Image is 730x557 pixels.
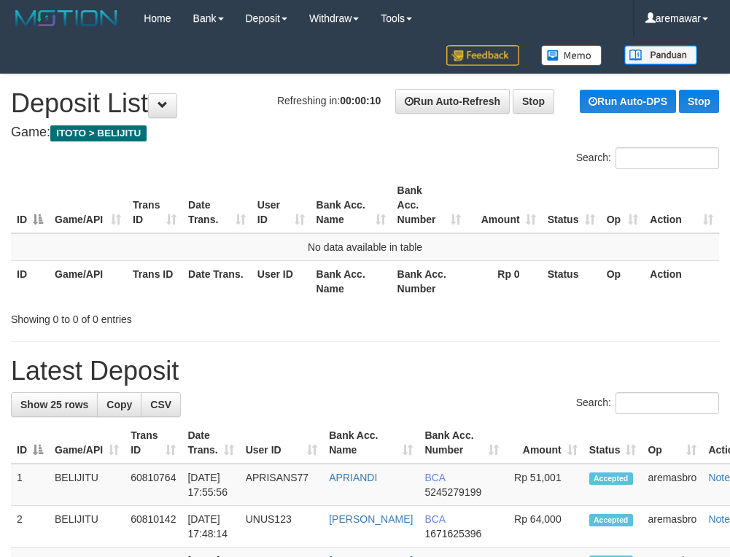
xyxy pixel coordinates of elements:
[424,486,481,498] span: Copy 5245279199 to clipboard
[467,177,542,233] th: Amount: activate to sort column ascending
[11,125,719,140] h4: Game:
[240,422,324,464] th: User ID: activate to sort column ascending
[11,233,719,261] td: No data available in table
[182,177,252,233] th: Date Trans.: activate to sort column ascending
[580,90,676,113] a: Run Auto-DPS
[644,260,719,302] th: Action
[424,513,445,525] span: BCA
[49,464,125,506] td: BELIJITU
[49,506,125,548] td: BELIJITU
[11,260,49,302] th: ID
[311,177,392,233] th: Bank Acc. Name: activate to sort column ascending
[392,260,467,302] th: Bank Acc. Number
[311,260,392,302] th: Bank Acc. Name
[240,506,324,548] td: UNUS123
[11,392,98,417] a: Show 25 rows
[505,422,583,464] th: Amount: activate to sort column ascending
[20,399,88,410] span: Show 25 rows
[642,422,702,464] th: Op: activate to sort column ascending
[97,392,141,417] a: Copy
[329,472,377,483] a: APRIANDI
[11,89,719,118] h1: Deposit List
[542,260,601,302] th: Status
[252,260,311,302] th: User ID
[127,260,182,302] th: Trans ID
[11,357,719,386] h1: Latest Deposit
[446,45,519,66] img: Feedback.jpg
[513,89,554,114] a: Stop
[127,177,182,233] th: Trans ID: activate to sort column ascending
[616,392,719,414] input: Search:
[644,177,719,233] th: Action: activate to sort column ascending
[576,147,719,169] label: Search:
[467,260,542,302] th: Rp 0
[49,422,125,464] th: Game/API: activate to sort column ascending
[708,513,730,525] a: Note
[424,528,481,540] span: Copy 1671625396 to clipboard
[679,90,719,113] a: Stop
[616,147,719,169] input: Search:
[182,422,239,464] th: Date Trans.: activate to sort column ascending
[49,177,127,233] th: Game/API: activate to sort column ascending
[11,506,49,548] td: 2
[323,422,419,464] th: Bank Acc. Name: activate to sort column ascending
[11,306,293,327] div: Showing 0 to 0 of 0 entries
[252,177,311,233] th: User ID: activate to sort column ascending
[182,260,252,302] th: Date Trans.
[150,399,171,410] span: CSV
[182,464,239,506] td: [DATE] 17:55:56
[395,89,510,114] a: Run Auto-Refresh
[125,464,182,506] td: 60810764
[505,506,583,548] td: Rp 64,000
[589,514,633,526] span: Accepted
[642,506,702,548] td: aremasbro
[11,464,49,506] td: 1
[49,260,127,302] th: Game/API
[240,464,324,506] td: APRISANS77
[505,464,583,506] td: Rp 51,001
[106,399,132,410] span: Copy
[125,506,182,548] td: 60810142
[601,177,645,233] th: Op: activate to sort column ascending
[141,392,181,417] a: CSV
[424,472,445,483] span: BCA
[340,95,381,106] strong: 00:00:10
[624,45,697,65] img: panduan.png
[125,422,182,464] th: Trans ID: activate to sort column ascending
[601,260,645,302] th: Op
[419,422,504,464] th: Bank Acc. Number: activate to sort column ascending
[329,513,413,525] a: [PERSON_NAME]
[589,472,633,485] span: Accepted
[542,177,601,233] th: Status: activate to sort column ascending
[642,464,702,506] td: aremasbro
[708,472,730,483] a: Note
[583,422,642,464] th: Status: activate to sort column ascending
[392,177,467,233] th: Bank Acc. Number: activate to sort column ascending
[277,95,381,106] span: Refreshing in:
[182,506,239,548] td: [DATE] 17:48:14
[11,422,49,464] th: ID: activate to sort column descending
[541,45,602,66] img: Button%20Memo.svg
[11,7,122,29] img: MOTION_logo.png
[11,177,49,233] th: ID: activate to sort column descending
[576,392,719,414] label: Search:
[50,125,147,141] span: ITOTO > BELIJITU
